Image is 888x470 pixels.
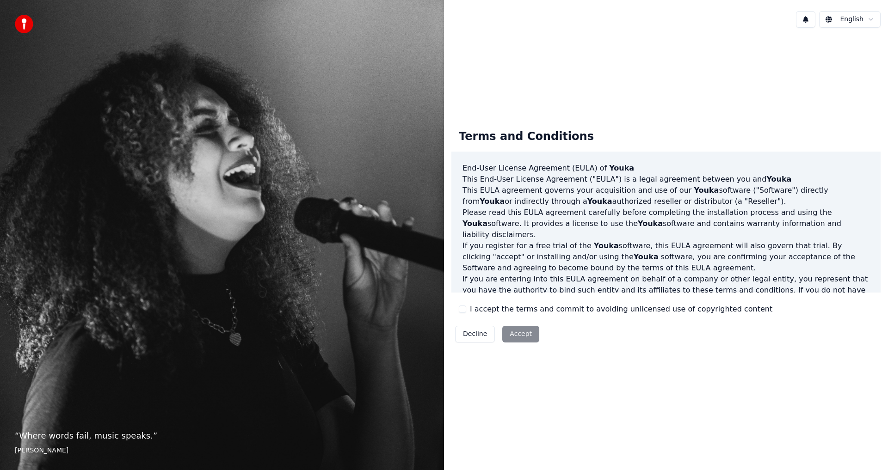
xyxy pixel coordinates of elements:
[15,15,33,33] img: youka
[15,429,429,442] p: “ Where words fail, music speaks. ”
[462,174,869,185] p: This End-User License Agreement ("EULA") is a legal agreement between you and
[638,219,663,228] span: Youka
[470,304,772,315] label: I accept the terms and commit to avoiding unlicensed use of copyrighted content
[766,175,791,183] span: Youka
[609,164,634,172] span: Youka
[462,219,487,228] span: Youka
[462,207,869,240] p: Please read this EULA agreement carefully before completing the installation process and using th...
[634,252,659,261] span: Youka
[594,241,619,250] span: Youka
[694,186,719,195] span: Youka
[587,197,612,206] span: Youka
[15,446,429,455] footer: [PERSON_NAME]
[462,240,869,274] p: If you register for a free trial of the software, this EULA agreement will also govern that trial...
[462,163,869,174] h3: End-User License Agreement (EULA) of
[462,274,869,318] p: If you are entering into this EULA agreement on behalf of a company or other legal entity, you re...
[480,197,505,206] span: Youka
[462,185,869,207] p: This EULA agreement governs your acquisition and use of our software ("Software") directly from o...
[451,122,601,152] div: Terms and Conditions
[455,326,495,342] button: Decline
